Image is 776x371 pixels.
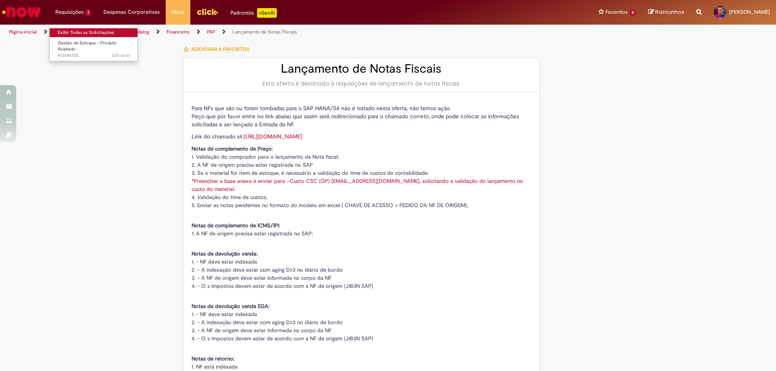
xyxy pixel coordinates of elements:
[192,275,331,281] span: 3. - A NF de origem deve estar informada no corpo da NF
[9,29,37,35] a: Página inicial
[192,178,523,193] a: *Preencher a base anexo e enviar para ~Custo CSC (OP) [EMAIL_ADDRESS][DOMAIN_NAME], solicitando a...
[192,327,331,334] span: 3. - A NF de origem deve estar informada no corpo da NF
[230,8,277,18] div: Padroniza
[192,319,343,326] span: 2. - A indexação deve estar com aging D>3 no diário de bordo
[192,80,531,88] div: Esta oferta é destinada à requisições de lançamento de notas fiscais
[192,250,257,257] span: Notas de devolução venda:
[192,258,257,265] span: 1. - NF deve estar indexada
[192,153,339,160] span: 1. Validação do comprador para o lançamento da Nota fiscal;
[192,161,313,168] span: 2. A NF de origem precisa estar registrada no SAP
[192,62,531,75] h2: Lançamento de Notas Fiscais
[192,355,234,362] span: Notas de retorno:
[192,194,267,201] span: 4. Validação do time de custos;
[232,29,297,35] a: Lançamento de Notas Fiscais
[192,311,257,318] span: 1. - NF deve estar indexada
[50,28,139,37] a: Exibir Todas as Solicitações
[629,9,636,16] span: 8
[103,8,160,16] span: Despesas Corporativas
[655,8,684,16] span: Rascunhos
[192,222,280,229] span: Notas de complemento de ICMS/IPI:
[112,52,131,59] span: 22h atrás
[183,41,254,58] button: Adicionar a Favoritos
[192,266,343,273] span: 2. - A indexação deve estar com aging D>3 no diário de bordo
[605,8,628,16] span: Favoritos
[192,170,429,176] span: 3. Se o material for item de estoque, é necessário a validação do time de custos da contabilidade.
[191,46,249,52] span: Adicionar a Favoritos
[55,8,84,16] span: Requisições
[192,283,373,289] span: 4. - O s impostos devem estar de acordo com a NF de origem (J1B3N SAP)
[244,133,302,140] a: [URL][DOMAIN_NAME]
[648,8,684,16] a: Rascunhos
[192,335,373,342] span: 4. - O s impostos devem estar de acordo com a NF de origem (J1B3N SAP)
[196,6,218,18] img: click_logo_yellow_360x200.png
[257,8,277,18] p: +GenAi
[58,40,117,52] span: Gestão de Estoque – Produto Acabado
[192,202,468,209] span: 5. Enviar as notas pendentes no formato do modelo em excel ( CHAVE DE ACESSO + PEDIDO DA NF DE OR...
[192,303,270,310] span: Notas de devolução venda EGA:
[192,230,313,237] span: 1. A NF de origem precisa estar registrada no SAP;
[1,4,42,20] img: ServiceNow
[167,29,190,35] a: Financeiro
[207,29,215,35] a: PAF
[192,104,531,128] p: Para NFs que são ou foram tombadas para o SAP HANA/S4 não é tratado nesta oferta, não temos ação....
[112,52,131,59] time: 30/09/2025 14:08:11
[58,52,131,59] span: R13581725
[6,25,511,40] ul: Trilhas de página
[192,132,531,140] p: Link do chamado s4:
[85,9,91,16] span: 1
[192,145,273,152] span: Notas de complemento de Preço:
[49,24,138,61] ul: Requisições
[729,8,770,15] span: [PERSON_NAME]
[50,39,139,56] a: Aberto R13581725 : Gestão de Estoque – Produto Acabado
[192,363,238,370] span: 1. NF está indexada
[172,8,184,16] span: More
